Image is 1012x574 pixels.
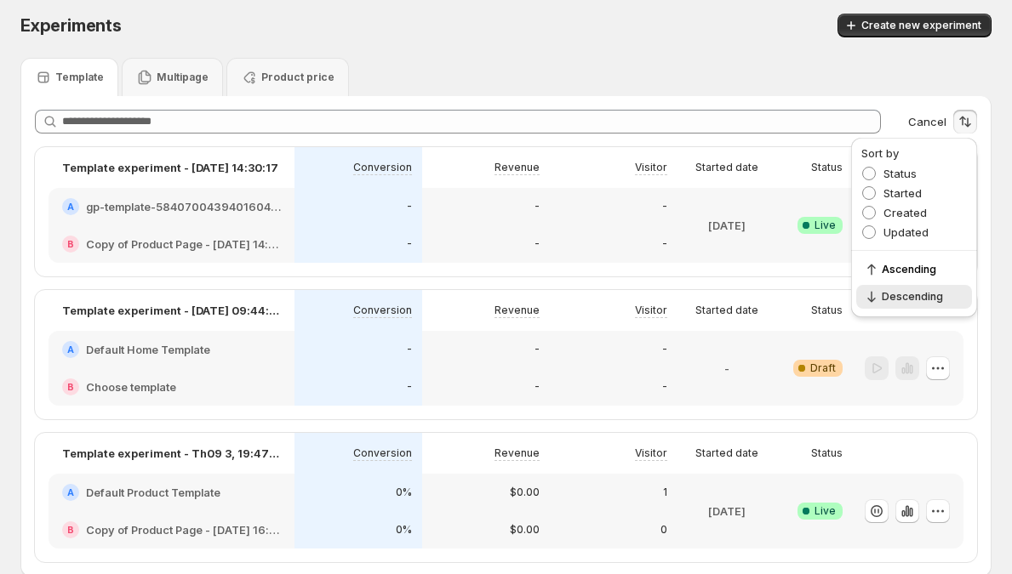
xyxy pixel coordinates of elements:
p: Started date [695,304,758,317]
h2: Default Home Template [86,341,210,358]
p: - [724,360,729,377]
h2: Choose template [86,378,176,395]
span: Updated [883,225,929,239]
p: Template experiment - Th09 3, 19:47:37 [62,445,281,462]
button: Create new experiment [838,14,992,37]
p: Multipage [157,71,209,84]
h2: A [67,202,74,212]
h2: B [67,239,74,249]
p: 0 [660,523,667,537]
p: Visitor [635,161,667,174]
p: Status [811,161,843,174]
p: - [662,237,667,251]
span: Experiments [20,15,122,36]
h2: gp-template-584070043940160483 [86,198,281,215]
p: [DATE] [708,503,746,520]
p: - [407,237,412,251]
p: - [535,237,540,251]
span: Descending [882,290,962,304]
span: Live [815,219,836,232]
p: 0% [396,486,412,499]
span: Live [815,504,836,518]
h2: B [67,525,74,535]
button: Descending [856,285,972,309]
span: Created [883,206,927,219]
h2: Copy of Product Page - [DATE] 14:34:33 [86,236,281,253]
p: Revenue [495,161,540,174]
p: Visitor [635,304,667,317]
span: Ascending [882,263,962,276]
button: Ascending [856,258,972,281]
p: Status [811,304,843,317]
p: Status [811,446,843,460]
p: 0% [396,523,412,537]
h2: B [67,382,74,392]
p: Revenue [495,446,540,460]
p: Conversion [353,304,412,317]
button: Cancel [898,105,957,139]
p: Conversion [353,161,412,174]
p: Revenue [495,304,540,317]
h2: A [67,487,74,497]
span: Status [883,167,917,180]
h2: Default Product Template [86,484,220,501]
p: [DATE] [708,217,746,234]
p: - [535,343,540,356]
p: 1 [663,486,667,499]
span: Started [883,186,922,200]
p: Template experiment - [DATE] 09:44:01 [62,302,281,319]
span: Sort by [861,146,899,160]
p: - [407,343,412,356]
p: - [662,343,667,356]
p: Started date [695,446,758,460]
p: Template [55,71,104,84]
h2: Copy of Product Page - [DATE] 16:53:53 [86,521,281,538]
p: - [662,200,667,213]
span: Draft [810,361,836,375]
button: Sort the results [953,110,977,134]
p: - [662,380,667,394]
p: Conversion [353,446,412,460]
p: $0.00 [510,523,540,537]
p: - [535,200,540,213]
p: - [407,380,412,394]
span: Create new experiment [861,19,981,32]
p: $0.00 [510,486,540,499]
h2: A [67,344,74,355]
span: Cancel [908,113,946,130]
p: Product price [261,71,334,84]
p: - [407,200,412,213]
p: Started date [695,161,758,174]
p: Visitor [635,446,667,460]
p: - [535,380,540,394]
p: Template experiment - [DATE] 14:30:17 [62,159,278,176]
